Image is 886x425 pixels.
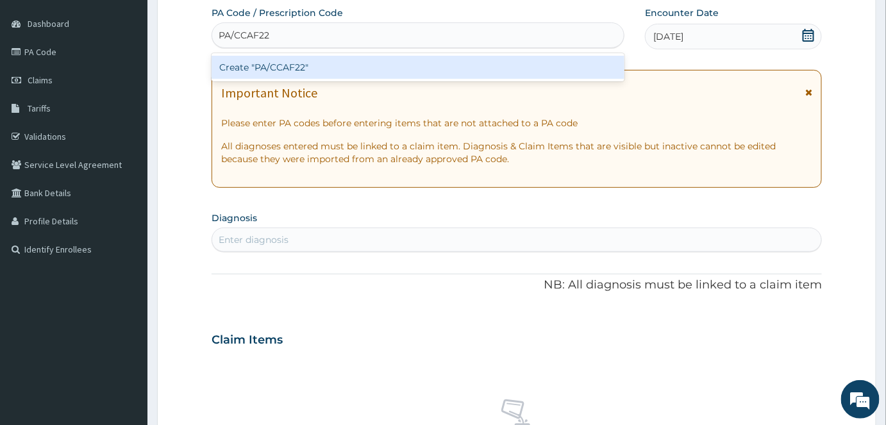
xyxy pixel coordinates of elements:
div: Minimize live chat window [210,6,241,37]
label: Diagnosis [212,212,257,224]
div: Chat with us now [67,72,215,88]
label: Encounter Date [645,6,719,19]
h1: Important Notice [221,86,317,100]
p: Please enter PA codes before entering items that are not attached to a PA code [221,117,812,129]
label: PA Code / Prescription Code [212,6,343,19]
span: We're online! [74,129,177,259]
span: Tariffs [28,103,51,114]
span: Claims [28,74,53,86]
div: Enter diagnosis [219,233,288,246]
div: Create "PA/CCAF22" [212,56,624,79]
h3: Claim Items [212,333,283,347]
span: [DATE] [653,30,683,43]
img: d_794563401_company_1708531726252_794563401 [24,64,52,96]
p: NB: All diagnosis must be linked to a claim item [212,277,822,294]
p: All diagnoses entered must be linked to a claim item. Diagnosis & Claim Items that are visible bu... [221,140,812,165]
textarea: Type your message and hit 'Enter' [6,287,244,331]
span: Dashboard [28,18,69,29]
